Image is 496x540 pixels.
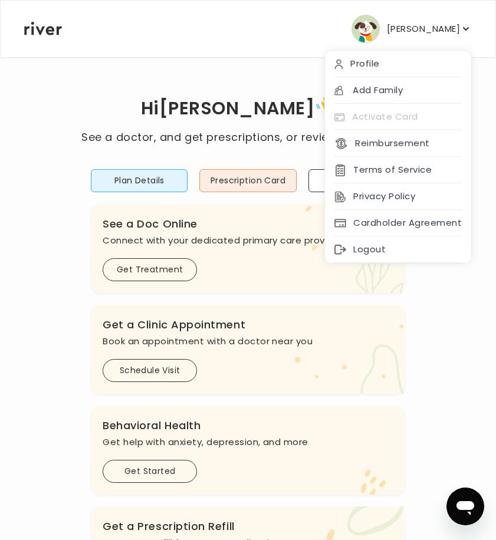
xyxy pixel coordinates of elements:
div: Add Family [325,77,471,104]
h3: See a Doc Online [103,216,393,232]
p: See a doctor, and get prescriptions, or review your benefits [81,129,414,146]
div: Terms of Service [325,157,471,183]
div: Profile [325,51,471,77]
button: Reimbursement [334,135,429,152]
p: Book an appointment with a doctor near you [103,333,393,350]
button: Get Support [308,169,405,192]
div: Cardholder Agreement [325,210,471,236]
button: Get Started [103,460,197,483]
button: Plan Details [91,169,188,192]
p: Get help with anxiety, depression, and more [103,434,393,450]
h3: Get a Clinic Appointment [103,317,393,333]
button: Schedule Visit [103,359,197,382]
div: Privacy Policy [325,183,471,210]
h3: Get a Prescription Refill [103,518,393,535]
img: user avatar [352,15,380,43]
button: Prescription Card [199,169,296,192]
iframe: Button to launch messaging window [446,488,484,525]
p: [PERSON_NAME] [387,21,460,37]
button: user avatar[PERSON_NAME] [352,15,472,43]
div: Logout [325,236,471,263]
button: Get Treatment [103,258,197,281]
div: Activate Card [325,104,471,130]
h1: Hi [PERSON_NAME] [81,90,414,129]
p: Connect with your dedicated primary care provider [103,232,393,249]
h3: Behavioral Health [103,417,393,434]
